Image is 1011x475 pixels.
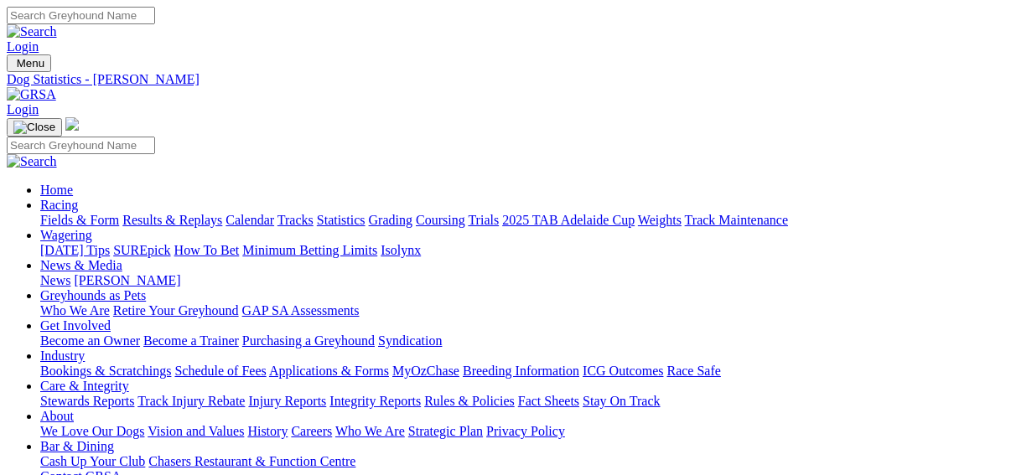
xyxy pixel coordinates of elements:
[7,7,155,24] input: Search
[40,273,70,287] a: News
[13,121,55,134] img: Close
[638,213,682,227] a: Weights
[378,333,442,348] a: Syndication
[40,454,145,468] a: Cash Up Your Club
[40,394,134,408] a: Stewards Reports
[486,424,565,438] a: Privacy Policy
[7,39,39,54] a: Login
[317,213,366,227] a: Statistics
[7,154,57,169] img: Search
[7,54,51,72] button: Toggle navigation
[226,213,274,227] a: Calendar
[40,228,92,242] a: Wagering
[40,394,1004,409] div: Care & Integrity
[40,213,1004,228] div: Racing
[463,364,579,378] a: Breeding Information
[40,364,1004,379] div: Industry
[113,243,170,257] a: SUREpick
[174,364,266,378] a: Schedule of Fees
[583,394,660,408] a: Stay On Track
[291,424,332,438] a: Careers
[40,258,122,272] a: News & Media
[40,183,73,197] a: Home
[408,424,483,438] a: Strategic Plan
[40,303,110,318] a: Who We Are
[666,364,720,378] a: Race Safe
[335,424,405,438] a: Who We Are
[416,213,465,227] a: Coursing
[518,394,579,408] a: Fact Sheets
[65,117,79,131] img: logo-grsa-white.png
[424,394,515,408] a: Rules & Policies
[369,213,412,227] a: Grading
[269,364,389,378] a: Applications & Forms
[122,213,222,227] a: Results & Replays
[392,364,459,378] a: MyOzChase
[174,243,240,257] a: How To Bet
[329,394,421,408] a: Integrity Reports
[40,243,1004,258] div: Wagering
[137,394,245,408] a: Track Injury Rebate
[277,213,314,227] a: Tracks
[247,424,288,438] a: History
[40,349,85,363] a: Industry
[7,118,62,137] button: Toggle navigation
[17,57,44,70] span: Menu
[40,198,78,212] a: Racing
[148,424,244,438] a: Vision and Values
[40,364,171,378] a: Bookings & Scratchings
[7,102,39,116] a: Login
[40,409,74,423] a: About
[40,454,1004,469] div: Bar & Dining
[242,333,375,348] a: Purchasing a Greyhound
[40,213,119,227] a: Fields & Form
[7,72,1004,87] a: Dog Statistics - [PERSON_NAME]
[7,24,57,39] img: Search
[40,379,129,393] a: Care & Integrity
[113,303,239,318] a: Retire Your Greyhound
[148,454,355,468] a: Chasers Restaurant & Function Centre
[40,424,144,438] a: We Love Our Dogs
[40,243,110,257] a: [DATE] Tips
[242,243,377,257] a: Minimum Betting Limits
[40,333,1004,349] div: Get Involved
[74,273,180,287] a: [PERSON_NAME]
[381,243,421,257] a: Isolynx
[7,137,155,154] input: Search
[40,424,1004,439] div: About
[502,213,635,227] a: 2025 TAB Adelaide Cup
[242,303,360,318] a: GAP SA Assessments
[468,213,499,227] a: Trials
[40,439,114,453] a: Bar & Dining
[248,394,326,408] a: Injury Reports
[583,364,663,378] a: ICG Outcomes
[7,87,56,102] img: GRSA
[40,288,146,302] a: Greyhounds as Pets
[40,318,111,333] a: Get Involved
[40,273,1004,288] div: News & Media
[143,333,239,348] a: Become a Trainer
[40,303,1004,318] div: Greyhounds as Pets
[40,333,140,348] a: Become an Owner
[685,213,788,227] a: Track Maintenance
